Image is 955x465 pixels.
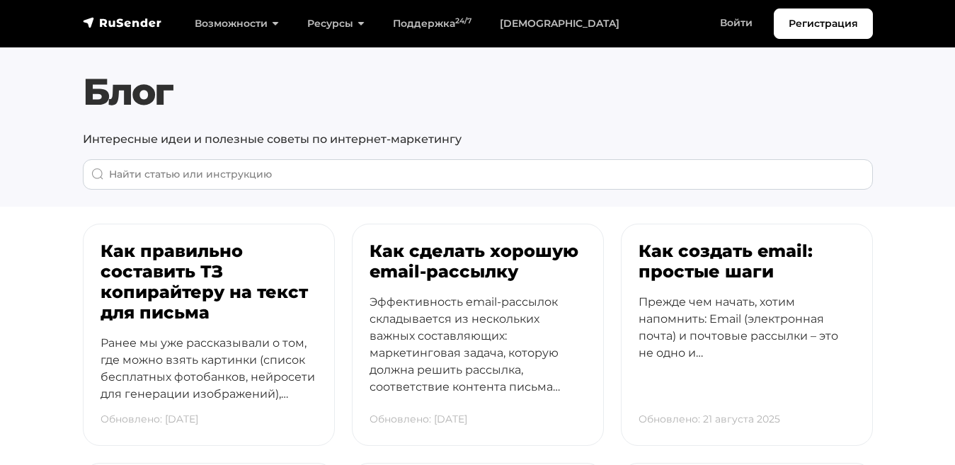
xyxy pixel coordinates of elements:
[370,294,586,421] p: Эффективность email-рассылок складывается из нескольких важных составляющих: маркетинговая задача...
[101,405,198,434] p: Обновлено: [DATE]
[486,9,634,38] a: [DEMOGRAPHIC_DATA]
[370,405,467,434] p: Обновлено: [DATE]
[639,294,855,387] p: Прежде чем начать, хотим напомнить: Email (электронная почта) и почтовые рассылки – это не одно и…
[370,241,586,282] h3: Как сделать хорошую email-рассылку
[293,9,379,38] a: Ресурсы
[83,159,873,190] input: When autocomplete results are available use up and down arrows to review and enter to go to the d...
[181,9,293,38] a: Возможности
[379,9,486,38] a: Поддержка24/7
[455,16,471,25] sup: 24/7
[621,224,873,445] a: Как создать email: простые шаги Прежде чем начать, хотим напомнить: Email (электронная почта) и п...
[101,241,317,323] h3: Как правильно составить ТЗ копирайтеру на текст для письма
[83,224,335,445] a: Как правильно составить ТЗ копирайтеру на текст для письма Ранее мы уже рассказывали о том, где м...
[706,8,767,38] a: Войти
[639,241,855,282] h3: Как создать email: простые шаги
[83,131,873,148] p: Интересные идеи и полезные советы по интернет-маркетингу
[91,168,104,180] img: Поиск
[639,405,780,434] p: Обновлено: 21 августа 2025
[83,70,873,114] h1: Блог
[774,8,873,39] a: Регистрация
[83,16,162,30] img: RuSender
[352,224,604,445] a: Как сделать хорошую email-рассылку Эффективность email-рассылок складывается из нескольких важных...
[101,335,317,428] p: Ранее мы уже рассказывали о том, где можно взять картинки (список бесплатных фотобанков, нейросет...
